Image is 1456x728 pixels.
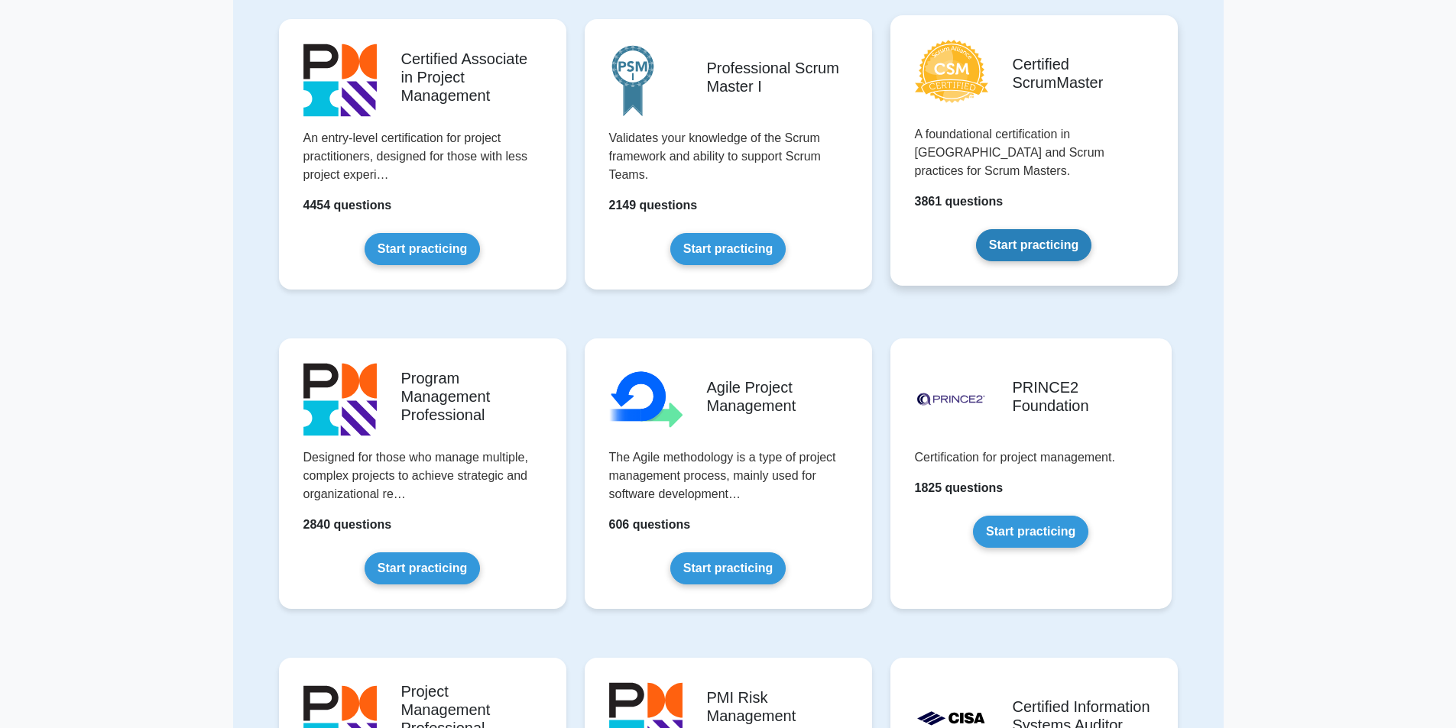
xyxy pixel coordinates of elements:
[365,552,480,584] a: Start practicing
[973,516,1088,548] a: Start practicing
[365,233,480,265] a: Start practicing
[670,233,786,265] a: Start practicing
[976,229,1091,261] a: Start practicing
[670,552,786,584] a: Start practicing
